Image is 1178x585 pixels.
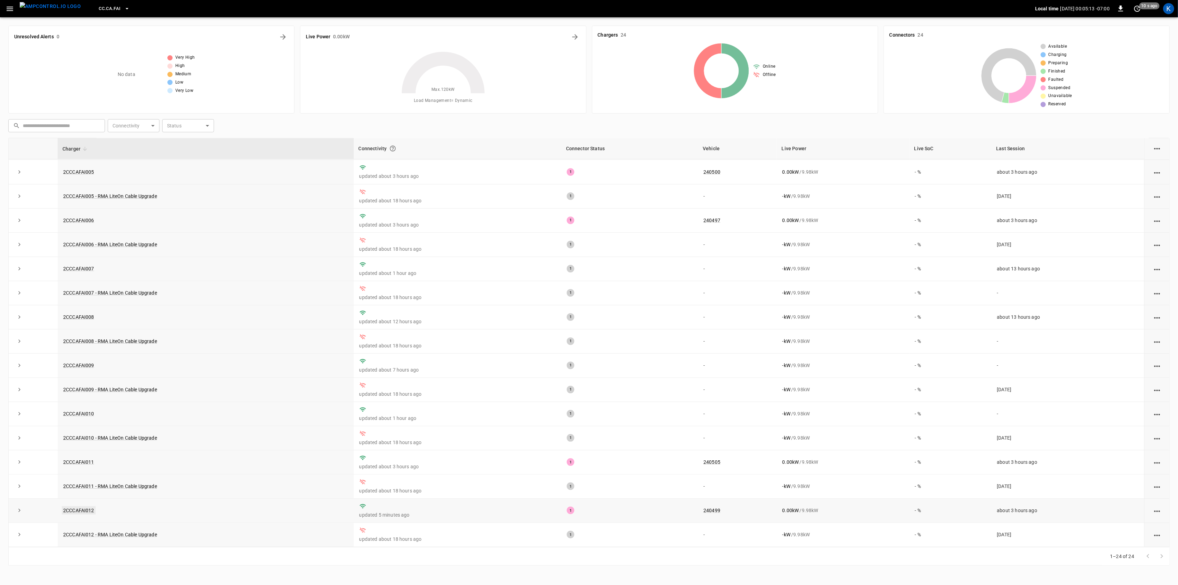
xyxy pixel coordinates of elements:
p: - kW [782,241,790,248]
td: [DATE] [991,474,1144,499]
td: - % [909,474,992,499]
td: - % [909,450,992,474]
button: expand row [14,167,25,177]
h6: 24 [621,31,626,39]
h6: Connectors [889,31,915,39]
div: 1 [567,265,574,272]
div: action cell options [1153,144,1161,151]
p: - kW [782,483,790,490]
a: 240505 [703,459,720,465]
span: High [175,63,185,69]
div: 1 [567,337,574,345]
th: Last Session [991,138,1144,159]
td: [DATE] [991,184,1144,209]
button: Energy Overview [569,31,581,42]
td: - [698,402,777,426]
div: action cell options [1153,169,1161,175]
p: updated about 18 hours ago [359,342,556,349]
th: Connector Status [561,138,698,159]
td: - % [909,257,992,281]
div: Connectivity [359,142,556,155]
div: 1 [567,507,574,514]
div: / 9.98 kW [782,459,904,466]
button: expand row [14,481,25,491]
td: about 3 hours ago [991,209,1144,233]
p: updated about 3 hours ago [359,221,556,228]
button: expand row [14,215,25,226]
div: action cell options [1153,507,1161,514]
td: - % [909,209,992,233]
button: expand row [14,457,25,467]
td: - [698,305,777,329]
td: - % [909,329,992,354]
div: action cell options [1153,314,1161,320]
p: Local time [1035,5,1059,12]
td: - [991,402,1144,426]
button: expand row [14,288,25,298]
td: - % [909,184,992,209]
p: No data [118,71,135,78]
button: expand row [14,433,25,443]
p: 0.00 kW [782,459,799,466]
a: 2CCCAFAI008 [63,314,94,320]
button: set refresh interval [1132,3,1143,14]
button: expand row [14,505,25,516]
p: updated about 1 hour ago [359,415,556,422]
div: 1 [567,410,574,418]
p: - kW [782,434,790,441]
td: - % [909,426,992,450]
td: - % [909,523,992,547]
td: - [698,354,777,378]
span: Unavailable [1049,93,1072,99]
a: 2CCCAFAI008 - RMA LiteOn Cable Upgrade [63,338,157,344]
span: Charging [1049,51,1067,58]
div: / 9.98 kW [782,531,904,538]
div: / 9.98 kW [782,169,904,175]
span: Max. 120 kW [431,86,455,93]
div: action cell options [1153,217,1161,224]
td: [DATE] [991,233,1144,257]
span: Available [1049,43,1067,50]
button: expand row [14,312,25,322]
p: updated 5 minutes ago [359,511,556,518]
button: expand row [14,360,25,371]
div: / 9.98 kW [782,289,904,296]
td: - [698,233,777,257]
a: 2CCCAFAI006 - RMA LiteOn Cable Upgrade [63,242,157,247]
p: - kW [782,193,790,200]
div: action cell options [1153,410,1161,417]
div: action cell options [1153,362,1161,369]
th: Live SoC [909,138,992,159]
div: action cell options [1153,338,1161,345]
td: - [698,329,777,354]
td: about 3 hours ago [991,160,1144,184]
a: 240500 [703,169,720,175]
div: action cell options [1153,289,1161,296]
p: updated about 3 hours ago [359,173,556,180]
div: 1 [567,458,574,466]
td: about 3 hours ago [991,499,1144,523]
div: / 9.98 kW [782,386,904,393]
span: 10 s ago [1139,2,1160,9]
td: - [698,426,777,450]
span: Reserved [1049,101,1066,108]
div: 1 [567,531,574,538]
a: 2CCCAFAI011 - RMA LiteOn Cable Upgrade [63,483,157,489]
p: updated about 18 hours ago [359,439,556,446]
a: 2CCCAFAI009 - RMA LiteOn Cable Upgrade [63,387,157,392]
div: 1 [567,362,574,369]
a: 2CCCAFAI005 - RMA LiteOn Cable Upgrade [63,193,157,199]
p: updated about 18 hours ago [359,536,556,543]
div: / 9.98 kW [782,434,904,441]
td: - [698,184,777,209]
td: - % [909,354,992,378]
button: expand row [14,239,25,250]
p: 0.00 kW [782,169,799,175]
th: Vehicle [698,138,777,159]
span: Load Management = Dynamic [414,97,473,104]
p: 1–24 of 24 [1110,553,1135,560]
a: 2CCCAFAI007 - RMA LiteOn Cable Upgrade [63,290,157,296]
a: 240499 [703,508,720,513]
p: - kW [782,362,790,369]
div: 1 [567,482,574,490]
